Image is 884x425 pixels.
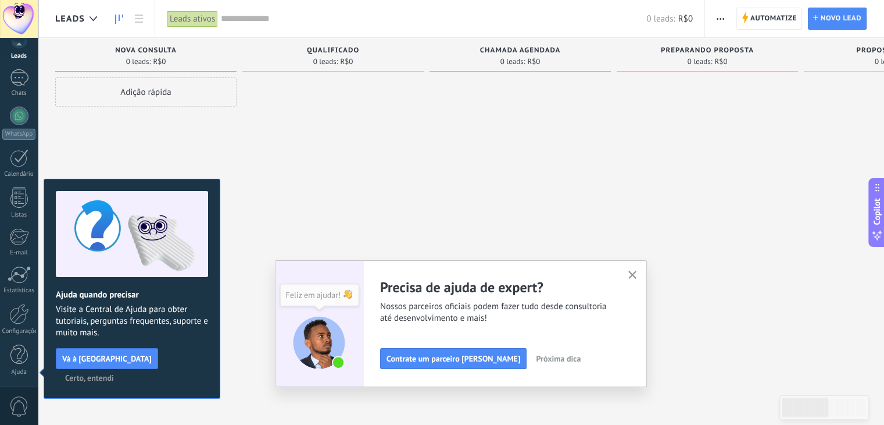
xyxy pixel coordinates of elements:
[307,47,359,55] span: Qualificado
[129,8,149,30] a: Lista
[153,58,166,65] span: R$0
[2,249,36,257] div: E-mail
[386,355,520,363] span: Contrate um parceiro [PERSON_NAME]
[2,328,36,335] div: Configurações
[62,355,152,363] span: Vá à [GEOGRAPHIC_DATA]
[109,8,129,30] a: Leads
[646,13,675,24] span: 0 leads:
[712,8,729,30] button: Mais
[2,211,36,219] div: Listas
[56,304,208,339] span: Visite a Central de Ajuda para obter tutoriais, perguntas frequentes, suporte e muito mais.
[871,199,883,225] span: Copilot
[167,10,218,27] div: Leads ativos
[480,47,561,55] span: Chamada agendada
[622,47,792,56] div: Preparando proposta
[60,369,119,387] button: Certo, entendi
[500,58,525,65] span: 0 leads:
[714,58,727,65] span: R$0
[61,47,231,56] div: Nova consulta
[380,301,614,324] span: Nossos parceiros oficiais podem fazer tudo desde consultoria até desenvolvimento e mais!
[531,350,586,367] button: Próxima dica
[2,287,36,295] div: Estatísticas
[2,171,36,178] div: Calendário
[536,355,581,363] span: Próxima dica
[2,369,36,376] div: Ajuda
[380,278,614,296] h2: Precisa de ajuda de expert?
[65,374,114,382] span: Certo, entendi
[340,58,353,65] span: R$0
[248,47,418,56] div: Qualificado
[736,8,802,30] a: Automatize
[678,13,693,24] span: R$0
[115,47,177,55] span: Nova consulta
[380,348,527,369] button: Contrate um parceiro [PERSON_NAME]
[821,8,861,29] span: Novo lead
[313,58,338,65] span: 0 leads:
[435,47,605,56] div: Chamada agendada
[126,58,151,65] span: 0 leads:
[750,8,797,29] span: Automatize
[2,52,36,60] div: Leads
[2,129,35,140] div: WhatsApp
[56,289,208,300] h2: Ajuda quando precisar
[688,58,713,65] span: 0 leads:
[2,90,36,97] div: Chats
[661,47,754,55] span: Preparando proposta
[55,77,237,107] div: Adição rápida
[527,58,540,65] span: R$0
[808,8,867,30] a: Novo lead
[56,348,158,369] button: Vá à [GEOGRAPHIC_DATA]
[55,13,85,24] span: Leads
